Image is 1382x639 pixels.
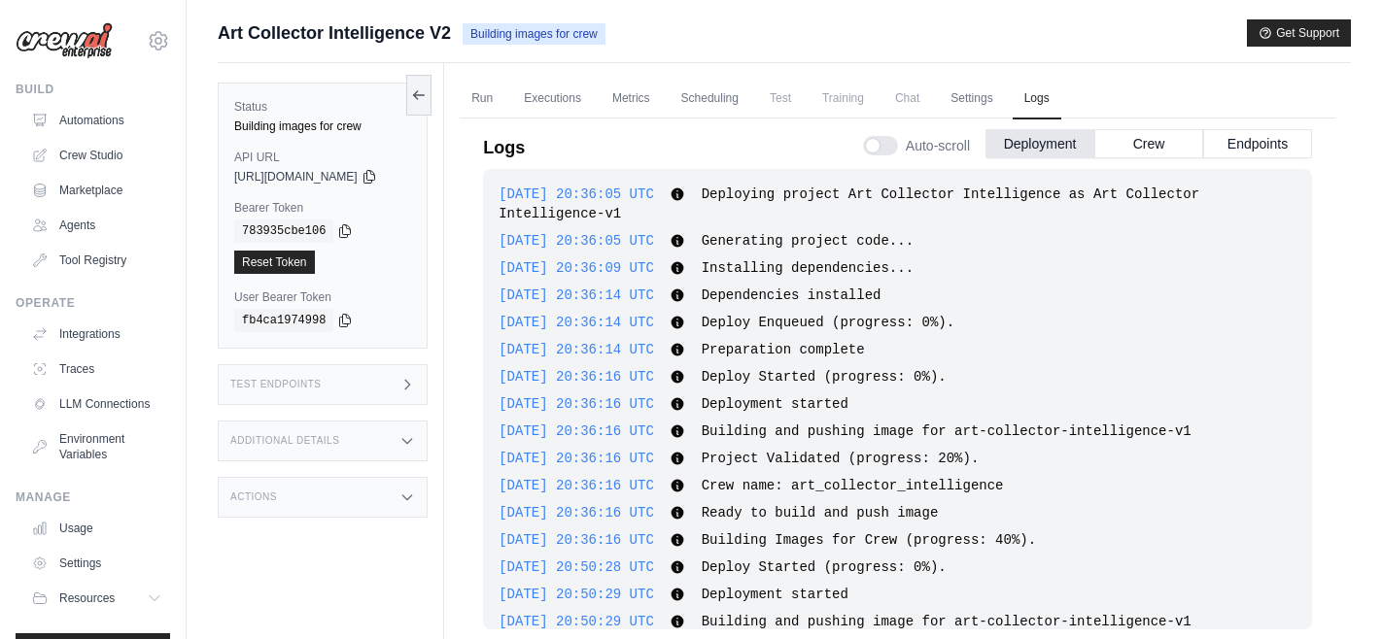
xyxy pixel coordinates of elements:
a: LLM Connections [23,388,170,420]
span: Generating project code... [702,233,914,249]
span: Preparation complete [702,342,865,357]
a: Environment Variables [23,423,170,470]
span: [DATE] 20:36:16 UTC [499,532,654,548]
a: Automations [23,105,170,136]
code: fb4ca1974998 [234,309,333,332]
span: [DATE] 20:36:16 UTC [499,478,654,493]
span: Deploy Started (progress: 0%). [702,369,947,385]
span: Chat is not available until the deployment is complete [883,79,931,118]
span: Crew name: art_collector_intelligence [702,478,1004,493]
span: Building and pushing image for art-collector-intelligence-v1 [702,614,1192,629]
a: Tool Registry [23,245,170,276]
label: User Bearer Token [234,289,411,305]
a: Executions [512,79,593,119]
a: Agents [23,210,170,241]
span: Resources [59,590,115,606]
button: Resources [23,583,170,614]
img: Logo [16,22,113,59]
span: Test [758,79,803,118]
code: 783935cbe106 [234,219,333,243]
a: Run [460,79,504,119]
span: [DATE] 20:36:16 UTC [499,505,654,521]
span: [DATE] 20:36:16 UTC [499,451,654,466]
a: Reset Token [234,251,315,274]
span: [DATE] 20:36:05 UTC [499,186,654,202]
a: Usage [23,513,170,544]
span: Building and pushing image for art-collector-intelligence-v1 [702,423,1192,439]
label: API URL [234,150,411,165]
p: Logs [483,134,525,161]
span: Ready to build and push image [702,505,939,521]
span: Project Validated (progress: 20%). [702,451,980,466]
button: Endpoints [1203,129,1312,158]
span: [DATE] 20:36:16 UTC [499,423,654,439]
span: [DATE] 20:36:09 UTC [499,260,654,276]
a: Settings [23,548,170,579]
div: Building images for crew [234,118,411,134]
span: [URL][DOMAIN_NAME] [234,169,358,185]
span: Installing dependencies... [702,260,914,276]
div: Build [16,82,170,97]
span: [DATE] 20:50:29 UTC [499,587,654,602]
span: [DATE] 20:36:14 UTC [499,287,654,303]
button: Crew [1094,129,1203,158]
span: Training is not available until the deployment is complete [811,79,876,118]
span: [DATE] 20:36:14 UTC [499,315,654,330]
label: Status [234,99,411,115]
a: Marketplace [23,175,170,206]
span: Art Collector Intelligence V2 [218,19,451,47]
span: [DATE] 20:50:29 UTC [499,614,654,629]
a: Metrics [601,79,662,119]
button: Get Support [1247,19,1351,47]
span: [DATE] 20:50:28 UTC [499,559,654,575]
a: Logs [1013,79,1061,119]
span: Deploy Started (progress: 0%). [702,559,947,575]
span: Building images for crew [463,23,605,45]
a: Traces [23,353,170,385]
h3: Test Endpoints [230,379,322,390]
span: Deployment started [702,396,848,412]
span: Deployment started [702,587,848,602]
label: Bearer Token [234,200,411,216]
span: [DATE] 20:36:16 UTC [499,369,654,385]
span: [DATE] 20:36:16 UTC [499,396,654,412]
a: Crew Studio [23,140,170,171]
span: Deploying project Art Collector Intelligence as Art Collector Intelligence-v1 [499,186,1199,221]
h3: Actions [230,491,277,503]
a: Settings [939,79,1004,119]
iframe: Chat Widget [1285,546,1382,639]
a: Integrations [23,319,170,350]
span: Deploy Enqueued (progress: 0%). [702,315,954,330]
button: Deployment [985,129,1094,158]
span: [DATE] 20:36:05 UTC [499,233,654,249]
span: Building Images for Crew (progress: 40%). [702,532,1036,548]
div: Operate [16,295,170,311]
a: Scheduling [670,79,750,119]
span: Auto-scroll [906,136,970,155]
h3: Additional Details [230,435,339,447]
span: [DATE] 20:36:14 UTC [499,342,654,357]
div: Manage [16,489,170,505]
span: Dependencies installed [702,287,881,303]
